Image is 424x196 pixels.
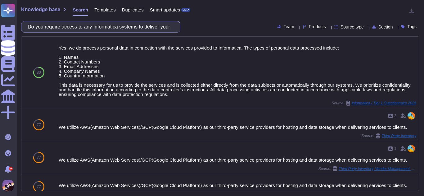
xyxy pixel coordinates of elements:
span: Tags [407,24,417,29]
span: Source: [318,166,416,171]
img: user [408,112,415,120]
button: user [1,179,18,192]
span: Search [73,7,88,12]
span: Third Party Inventory [382,134,416,138]
span: Third Party Inventory, Vendor Management Program [339,167,416,171]
span: 77 [37,156,41,159]
span: Team [284,24,294,29]
div: We utilize AWS(Amazon Web Services)/GCP(Google Cloud Platform) as our third-party service provide... [59,183,416,188]
div: We utilize AWS(Amazon Web Services)/GCP(Google Cloud Platform) as our third-party service provide... [59,125,416,129]
span: Templates [94,7,115,12]
div: 9+ [9,167,13,171]
div: BETA [181,8,190,12]
span: Products [309,24,326,29]
div: We utilize AWS(Amazon Web Services)/GCP(Google Cloud Platform) as our third-party service provide... [59,158,416,162]
span: 77 [37,185,41,189]
span: Duplicates [122,7,144,12]
span: Source: [332,101,416,106]
span: Source type [341,25,364,29]
span: 1 [394,147,396,150]
img: user [408,145,415,152]
div: Yes, we do process personal data in connection with the services provided to Informatica. The typ... [59,46,416,97]
span: Section [378,25,393,29]
span: 77 [37,123,41,127]
span: 2 [394,114,396,118]
input: Search a question or template... [25,21,174,32]
img: user [2,180,14,191]
span: Source: [361,133,416,138]
span: 80 [37,71,41,74]
span: Smart updates [150,7,180,12]
span: informatica / Tier 1 Questionnaire 2025 [352,101,416,105]
span: Knowledge base [21,7,60,12]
